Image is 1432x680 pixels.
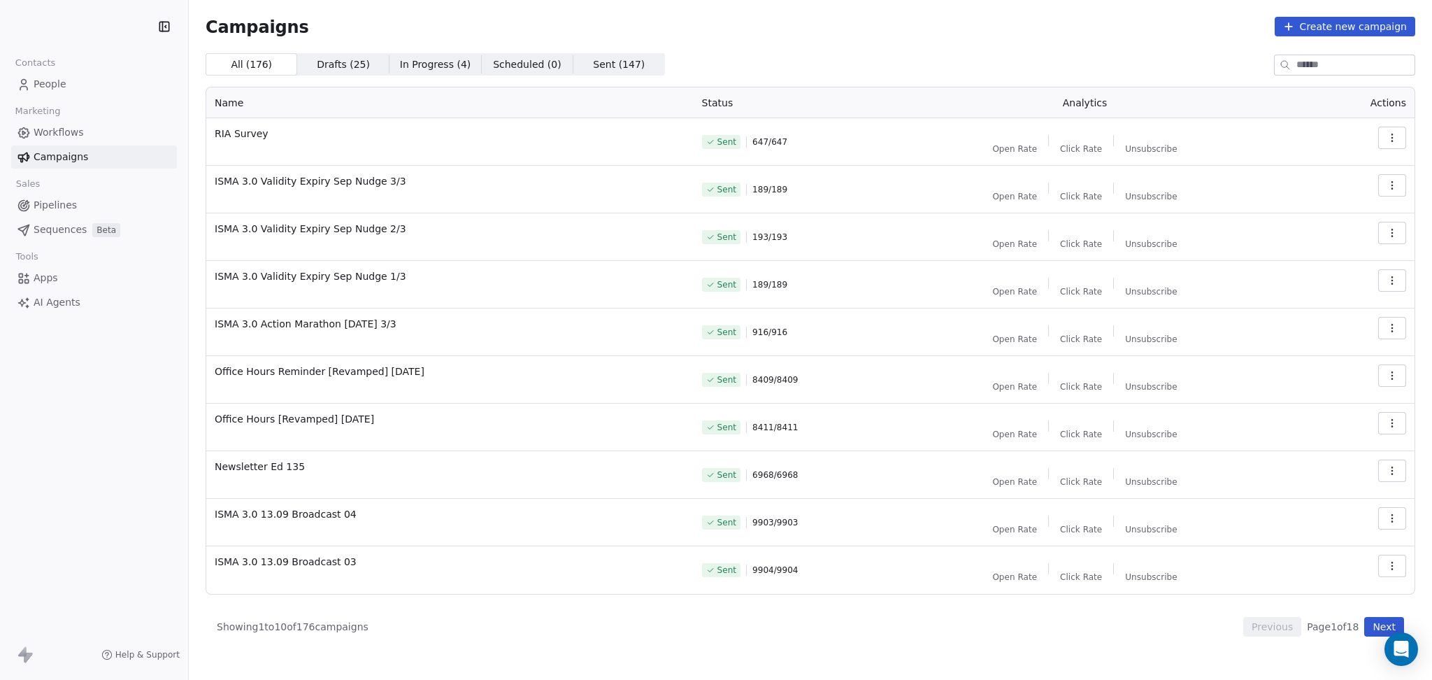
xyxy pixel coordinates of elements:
[752,565,798,576] span: 9904 / 9904
[694,87,868,118] th: Status
[215,364,685,378] span: Office Hours Reminder [Revamped] [DATE]
[1060,381,1102,392] span: Click Rate
[717,232,736,243] span: Sent
[752,232,787,243] span: 193 / 193
[1060,143,1102,155] span: Click Rate
[317,57,370,72] span: Drafts ( 25 )
[9,52,62,73] span: Contacts
[215,222,685,236] span: ISMA 3.0 Validity Expiry Sep Nudge 2/3
[717,184,736,195] span: Sent
[717,327,736,338] span: Sent
[11,267,177,290] a: Apps
[1243,617,1301,637] button: Previous
[11,194,177,217] a: Pipelines
[400,57,471,72] span: In Progress ( 4 )
[217,620,368,634] span: Showing 1 to 10 of 176 campaigns
[717,279,736,290] span: Sent
[34,222,87,237] span: Sequences
[717,565,736,576] span: Sent
[992,239,1037,250] span: Open Rate
[1060,286,1102,297] span: Click Rate
[752,184,787,195] span: 189 / 189
[215,174,685,188] span: ISMA 3.0 Validity Expiry Sep Nudge 3/3
[215,507,685,521] span: ISMA 3.0 13.09 Broadcast 04
[1125,524,1177,535] span: Unsubscribe
[11,218,177,241] a: SequencesBeta
[1125,381,1177,392] span: Unsubscribe
[1384,632,1418,666] div: Open Intercom Messenger
[10,173,46,194] span: Sales
[206,17,309,36] span: Campaigns
[11,291,177,314] a: AI Agents
[1125,191,1177,202] span: Unsubscribe
[1060,524,1102,535] span: Click Rate
[1125,334,1177,345] span: Unsubscribe
[1060,476,1102,488] span: Click Rate
[992,191,1037,202] span: Open Rate
[1060,429,1102,440] span: Click Rate
[992,286,1037,297] span: Open Rate
[868,87,1302,118] th: Analytics
[34,295,80,310] span: AI Agents
[215,555,685,569] span: ISMA 3.0 13.09 Broadcast 03
[1301,87,1415,118] th: Actions
[717,374,736,385] span: Sent
[215,269,685,283] span: ISMA 3.0 Validity Expiry Sep Nudge 1/3
[992,334,1037,345] span: Open Rate
[34,198,77,213] span: Pipelines
[717,469,736,481] span: Sent
[34,77,66,92] span: People
[1125,429,1177,440] span: Unsubscribe
[1125,286,1177,297] span: Unsubscribe
[1060,334,1102,345] span: Click Rate
[10,246,44,267] span: Tools
[752,327,787,338] span: 916 / 916
[992,381,1037,392] span: Open Rate
[1060,572,1102,583] span: Click Rate
[1125,143,1177,155] span: Unsubscribe
[493,57,561,72] span: Scheduled ( 0 )
[215,460,685,474] span: Newsletter Ed 135
[1125,572,1177,583] span: Unsubscribe
[34,150,88,164] span: Campaigns
[717,422,736,433] span: Sent
[1060,191,1102,202] span: Click Rate
[593,57,645,72] span: Sent ( 147 )
[11,73,177,96] a: People
[1275,17,1415,36] button: Create new campaign
[992,429,1037,440] span: Open Rate
[11,146,177,169] a: Campaigns
[101,649,180,660] a: Help & Support
[717,136,736,148] span: Sent
[1125,239,1177,250] span: Unsubscribe
[1060,239,1102,250] span: Click Rate
[1364,617,1404,637] button: Next
[992,476,1037,488] span: Open Rate
[215,317,685,331] span: ISMA 3.0 Action Marathon [DATE] 3/3
[752,517,798,528] span: 9903 / 9903
[1125,476,1177,488] span: Unsubscribe
[115,649,180,660] span: Help & Support
[992,572,1037,583] span: Open Rate
[992,524,1037,535] span: Open Rate
[717,517,736,528] span: Sent
[11,121,177,144] a: Workflows
[992,143,1037,155] span: Open Rate
[752,469,798,481] span: 6968 / 6968
[752,136,787,148] span: 647 / 647
[215,127,685,141] span: RIA Survey
[92,223,120,237] span: Beta
[752,422,798,433] span: 8411 / 8411
[34,125,84,140] span: Workflows
[215,412,685,426] span: Office Hours [Revamped] [DATE]
[206,87,694,118] th: Name
[752,374,798,385] span: 8409 / 8409
[752,279,787,290] span: 189 / 189
[9,101,66,122] span: Marketing
[1307,620,1359,634] span: Page 1 of 18
[34,271,58,285] span: Apps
